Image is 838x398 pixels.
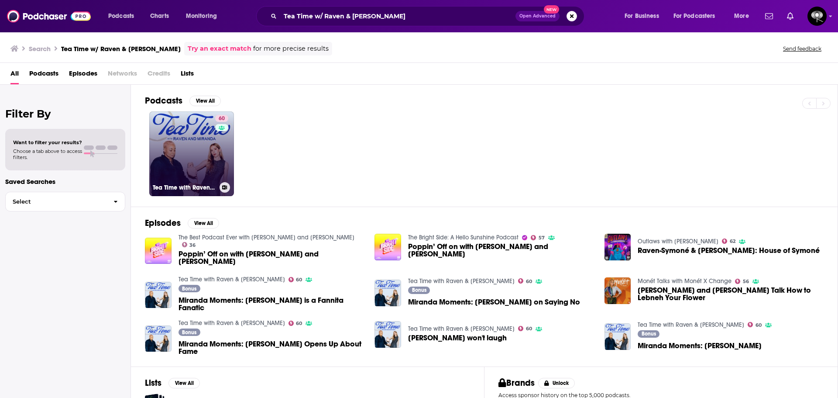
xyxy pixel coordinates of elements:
span: 60 [219,114,225,123]
a: ListsView All [145,377,200,388]
span: 60 [756,323,762,327]
img: Miranda Moments: Lena Waithe on Saying No [374,280,401,306]
span: For Business [625,10,659,22]
span: Networks [108,66,137,84]
a: 60 [518,278,532,284]
button: Unlock [538,378,575,388]
span: Bonus [642,331,656,336]
button: Open AdvancedNew [515,11,560,21]
a: Show notifications dropdown [762,9,776,24]
a: The Best Podcast Ever with Raven and Miranda [179,234,354,241]
span: Credits [148,66,170,84]
img: Poppin’ Off on with Raven-Symoné and Miranda Maday [374,234,401,260]
h2: Brands [498,377,535,388]
h2: Podcasts [145,95,182,106]
h2: Lists [145,377,161,388]
span: [PERSON_NAME] and [PERSON_NAME] Talk How to Lebneh Your Flower [638,287,824,301]
a: 60 [215,115,228,122]
h3: Search [29,45,51,53]
a: Raven-Symoné and Miranda Maday Talk How to Lebneh Your Flower [638,287,824,301]
span: 60 [296,278,302,282]
span: For Podcasters [673,10,715,22]
a: Podcasts [29,66,58,84]
span: Select [6,199,106,204]
a: Try an exact match [188,44,251,54]
img: Miranda Moments: Amber Riley [604,323,631,350]
a: 60Tea Time with Raven & [PERSON_NAME] [149,111,234,196]
a: Tea Time with Raven & Miranda [408,277,515,285]
span: Miranda Moments: [PERSON_NAME] Opens Up About Fame [179,340,364,355]
span: Choose a tab above to access filters. [13,148,82,160]
span: Raven-Symoné & [PERSON_NAME]: House of Symoné [638,247,820,254]
span: Charts [150,10,169,22]
h2: Filter By [5,107,125,120]
a: Raven-Symoné & Miranda Maday: House of Symoné [638,247,820,254]
a: The Bright Side: A Hello Sunshine Podcast [408,234,519,241]
p: Saved Searches [5,177,125,186]
img: Miranda won't laugh [374,321,401,348]
button: open menu [668,9,728,23]
span: Bonus [412,287,426,293]
button: Show profile menu [807,7,827,26]
a: Poppin’ Off on with Raven-Symoné and Miranda Maday [408,243,594,258]
span: 36 [189,243,196,247]
span: 60 [526,327,532,331]
img: User Profile [807,7,827,26]
a: Tea Time with Raven & Miranda [408,325,515,332]
a: Episodes [69,66,97,84]
button: Select [5,192,125,211]
a: Miranda Moments: Miranda is a Fannita Fanatic [179,297,364,311]
div: Search podcasts, credits, & more... [264,6,593,26]
span: New [544,5,560,14]
img: Raven-Symoné and Miranda Maday Talk How to Lebneh Your Flower [604,277,631,304]
a: Miranda Moments: Lena Waithe on Saying No [408,298,580,306]
a: PodcastsView All [145,95,221,106]
h3: Tea Time w/ Raven & [PERSON_NAME] [61,45,181,53]
span: Poppin’ Off on with [PERSON_NAME] and [PERSON_NAME] [179,250,364,265]
a: All [10,66,19,84]
a: Tea Time with Raven & Miranda [179,319,285,327]
button: View All [188,218,219,228]
span: Poppin’ Off on with [PERSON_NAME] and [PERSON_NAME] [408,243,594,258]
a: 60 [288,321,302,326]
span: Miranda Moments: [PERSON_NAME] [638,342,762,350]
button: open menu [728,9,760,23]
span: Miranda Moments: [PERSON_NAME] is a Fannita Fanatic [179,297,364,311]
span: Podcasts [108,10,134,22]
span: More [734,10,749,22]
button: open menu [102,9,145,23]
a: Miranda Moments: Amber Riley [638,342,762,350]
a: Tea Time with Raven & Miranda [179,276,285,283]
a: Miranda won't laugh [408,334,507,342]
a: Poppin’ Off on with Raven-Symoné and Miranda Maday [179,250,364,265]
img: Miranda Moments: Kyle Massey Opens Up About Fame [145,325,172,352]
button: View All [168,378,200,388]
span: 56 [743,280,749,284]
img: Podchaser - Follow, Share and Rate Podcasts [7,8,91,24]
a: Charts [144,9,174,23]
a: 60 [518,326,532,331]
span: [PERSON_NAME] won't laugh [408,334,507,342]
span: Miranda Moments: [PERSON_NAME] on Saying No [408,298,580,306]
img: Poppin’ Off on with Raven-Symoné and Miranda Maday [145,238,172,264]
a: Miranda Moments: Kyle Massey Opens Up About Fame [179,340,364,355]
span: Lists [181,66,194,84]
span: 57 [539,236,545,240]
a: Tea Time with Raven & Miranda [638,321,744,329]
h2: Episodes [145,218,181,228]
a: 36 [182,242,196,247]
span: Open Advanced [519,14,556,18]
a: Outlaws with TS Madison [638,238,718,245]
span: Want to filter your results? [13,139,82,145]
span: Logged in as columbiapub [807,7,827,26]
a: 62 [722,239,735,244]
button: open menu [618,9,670,23]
